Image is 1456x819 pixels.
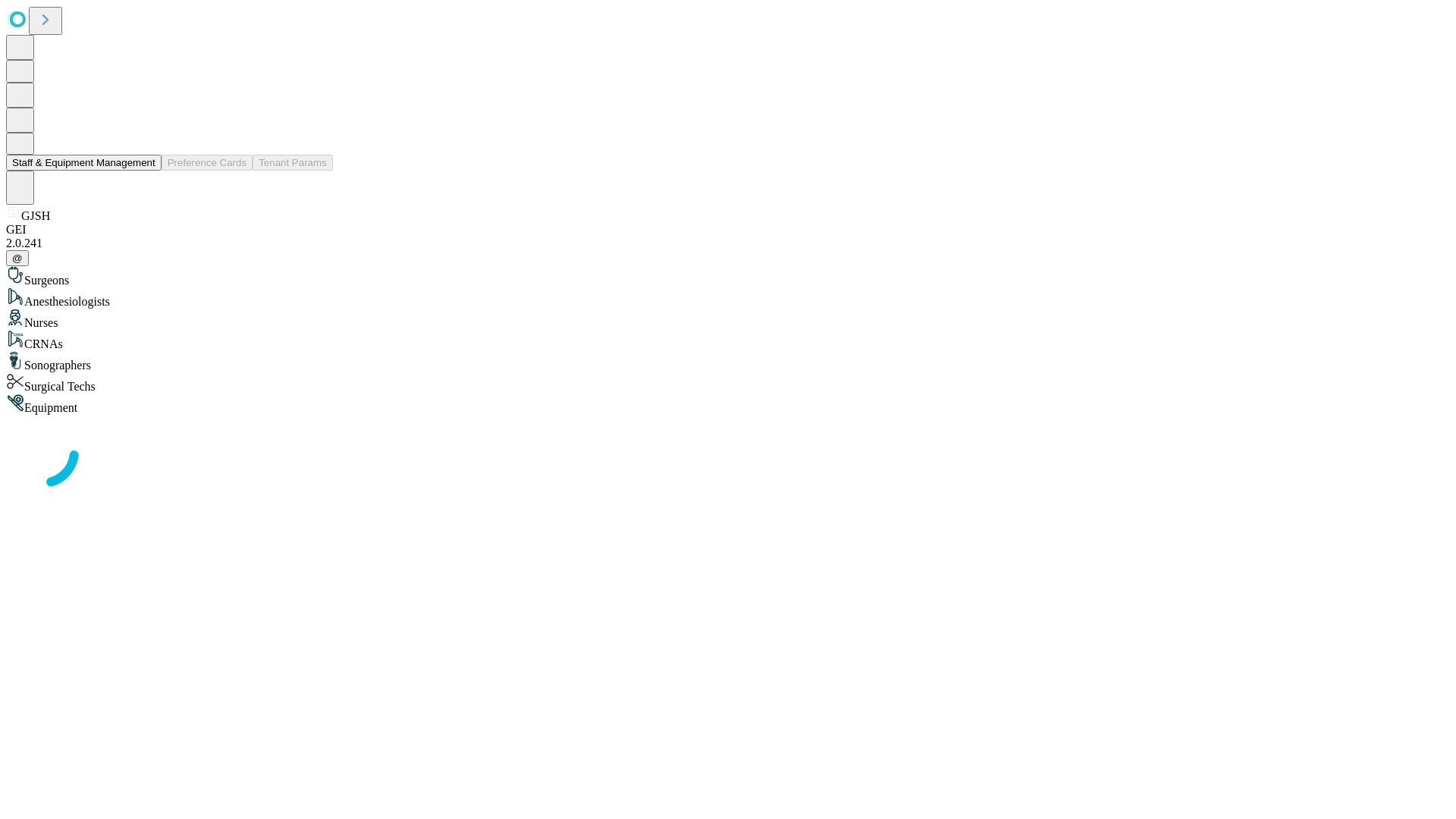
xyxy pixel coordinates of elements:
[6,309,1450,330] div: Nurses
[162,155,253,171] button: Preference Cards
[6,223,1450,237] div: GEI
[6,372,1450,394] div: Surgical Techs
[6,287,1450,309] div: Anesthesiologists
[6,330,1450,351] div: CRNAs
[6,351,1450,372] div: Sonographers
[6,250,29,266] button: @
[6,237,1450,250] div: 2.0.241
[253,155,333,171] button: Tenant Params
[6,394,1450,415] div: Equipment
[6,266,1450,287] div: Surgeons
[12,253,23,264] span: @
[6,155,162,171] button: Staff & Equipment Management
[21,209,50,222] span: GJSH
